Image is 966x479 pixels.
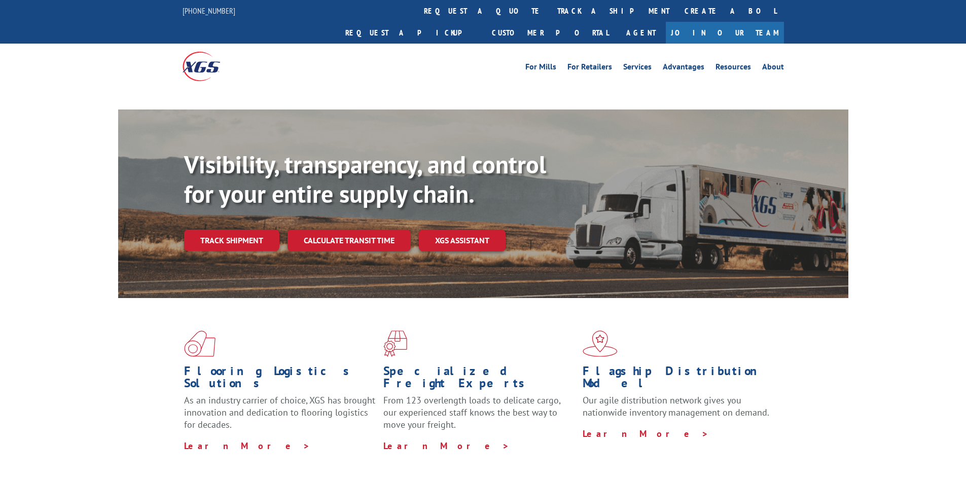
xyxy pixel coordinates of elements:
a: Track shipment [184,230,279,251]
a: XGS ASSISTANT [419,230,506,251]
a: Advantages [663,63,704,74]
a: Join Our Team [666,22,784,44]
a: Request a pickup [338,22,484,44]
a: Agent [616,22,666,44]
a: Calculate transit time [288,230,411,251]
a: Resources [715,63,751,74]
img: xgs-icon-flagship-distribution-model-red [583,330,618,357]
a: For Mills [525,63,556,74]
a: Learn More > [583,428,709,439]
a: [PHONE_NUMBER] [183,6,235,16]
a: Services [623,63,652,74]
p: From 123 overlength loads to delicate cargo, our experienced staff knows the best way to move you... [383,394,575,439]
a: Learn More > [383,440,510,452]
h1: Specialized Freight Experts [383,365,575,394]
span: As an industry carrier of choice, XGS has brought innovation and dedication to flooring logistics... [184,394,375,430]
h1: Flagship Distribution Model [583,365,774,394]
a: Customer Portal [484,22,616,44]
h1: Flooring Logistics Solutions [184,365,376,394]
a: About [762,63,784,74]
a: Learn More > [184,440,310,452]
b: Visibility, transparency, and control for your entire supply chain. [184,149,546,209]
img: xgs-icon-total-supply-chain-intelligence-red [184,330,216,357]
img: xgs-icon-focused-on-flooring-red [383,330,407,357]
a: For Retailers [567,63,612,74]
span: Our agile distribution network gives you nationwide inventory management on demand. [583,394,769,418]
